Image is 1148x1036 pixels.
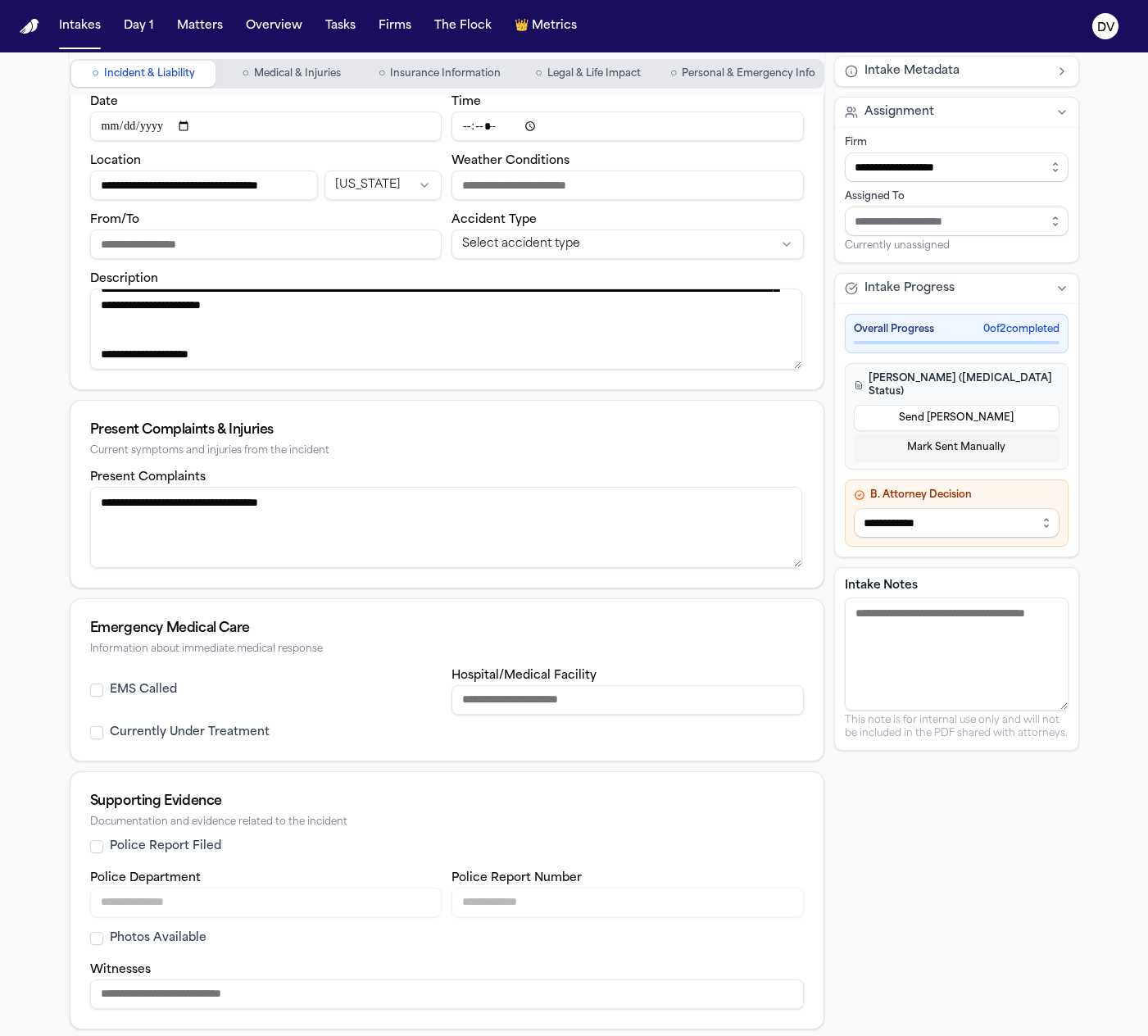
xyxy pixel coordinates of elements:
h4: B. Attorney Decision [854,488,1060,502]
div: Documentation and evidence related to the incident [90,816,804,829]
button: Go to Incident & Liability [71,61,216,87]
textarea: Incident description [90,289,803,370]
button: Go to Medical & Injuries [219,61,364,87]
div: Supporting Evidence [90,792,804,811]
label: Hospital/Medical Facility [451,670,597,682]
button: The Flock [428,11,498,41]
input: Assign to staff member [845,207,1069,236]
button: Send [PERSON_NAME] [854,405,1060,431]
span: Currently unassigned [845,239,950,252]
label: Time [451,96,481,108]
label: Location [90,155,141,167]
input: Weather conditions [451,170,804,200]
div: Emergency Medical Care [90,619,804,638]
input: Select firm [845,152,1069,182]
input: From/To destination [90,229,442,259]
label: Date [90,96,118,108]
span: Personal & Emergency Info [682,67,815,80]
button: Incident state [324,170,442,200]
button: Overview [239,11,309,41]
div: Information about immediate medical response [90,643,804,656]
button: crownMetrics [508,11,583,41]
label: Weather Conditions [451,155,569,167]
span: ○ [243,66,249,82]
div: Current symptoms and injuries from the incident [90,445,804,457]
span: Medical & Injuries [254,67,341,80]
button: Tasks [319,11,362,41]
input: Witnesses [90,979,804,1009]
div: Firm [845,136,1069,149]
span: ○ [535,66,542,82]
span: Overall Progress [854,323,934,336]
button: Go to Insurance Information [367,61,512,87]
label: Photos Available [110,930,206,947]
label: Police Report Filed [110,838,221,855]
label: Police Department [90,872,201,884]
span: Intake Progress [864,280,955,297]
label: Present Complaints [90,471,206,484]
button: Assignment [835,98,1078,127]
p: This note is for internal use only and will not be included in the PDF shared with attorneys. [845,714,1069,740]
span: 0 of 2 completed [983,323,1060,336]
span: Intake Metadata [864,63,960,80]
label: Police Report Number [451,872,582,884]
span: Incident & Liability [104,67,195,80]
span: Insurance Information [390,67,501,80]
label: Witnesses [90,964,151,976]
label: Intake Notes [845,578,1069,594]
button: Day 1 [117,11,161,41]
a: Home [20,19,39,34]
button: Firms [372,11,418,41]
input: Police department [90,888,442,917]
button: Go to Personal & Emergency Info [664,61,822,87]
button: Intake Metadata [835,57,1078,86]
label: EMS Called [110,682,177,698]
div: Present Complaints & Injuries [90,420,804,440]
img: Finch Logo [20,19,39,34]
button: Mark Sent Manually [854,434,1060,461]
div: Assigned To [845,190,1069,203]
label: Description [90,273,158,285]
span: ○ [379,66,385,82]
label: From/To [90,214,139,226]
span: Assignment [864,104,934,120]
span: ○ [670,66,677,82]
input: Hospital or medical facility [451,685,804,715]
button: Intakes [52,11,107,41]
label: Currently Under Treatment [110,725,270,741]
input: Incident date [90,111,442,141]
span: ○ [92,66,98,82]
span: Legal & Life Impact [547,67,641,80]
button: Matters [170,11,229,41]
button: Intake Progress [835,274,1078,303]
textarea: Intake notes [845,598,1069,711]
label: Accident Type [451,214,537,226]
input: Police report number [451,888,804,917]
h4: [PERSON_NAME] ([MEDICAL_DATA] Status) [854,372,1060,398]
button: Go to Legal & Life Impact [515,61,660,87]
input: Incident location [90,170,318,200]
input: Incident time [451,111,804,141]
textarea: Present complaints [90,487,803,568]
